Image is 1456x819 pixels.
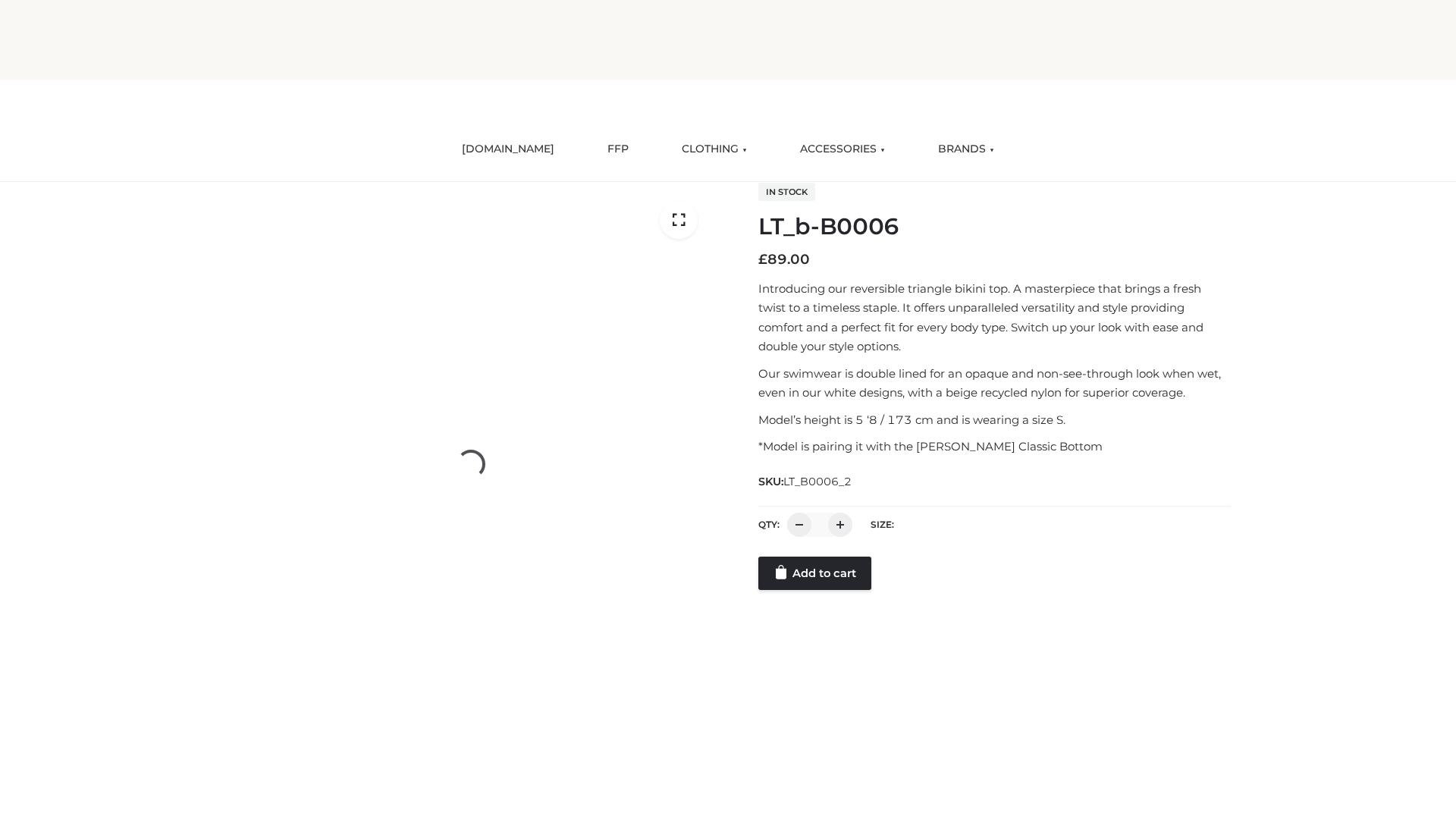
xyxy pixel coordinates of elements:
a: ACCESSORIES [789,133,896,166]
h1: LT_b-B0006 [758,213,1231,240]
bdi: 89.00 [758,251,810,268]
label: QTY: [758,519,780,530]
p: Our swimwear is double lined for an opaque and non-see-through look when wet, even in our white d... [758,364,1231,403]
p: *Model is pairing it with the [PERSON_NAME] Classic Bottom [758,437,1231,457]
span: In stock [758,183,815,201]
label: Size: [871,519,894,530]
p: Model’s height is 5 ‘8 / 173 cm and is wearing a size S. [758,410,1231,430]
a: [DOMAIN_NAME] [450,133,566,166]
span: LT_B0006_2 [783,475,852,488]
a: FFP [596,133,640,166]
p: Introducing our reversible triangle bikini top. A masterpiece that brings a fresh twist to a time... [758,279,1231,356]
a: BRANDS [927,133,1006,166]
a: Add to cart [758,557,871,590]
span: £ [758,251,767,268]
span: SKU: [758,472,853,491]
a: CLOTHING [670,133,758,166]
